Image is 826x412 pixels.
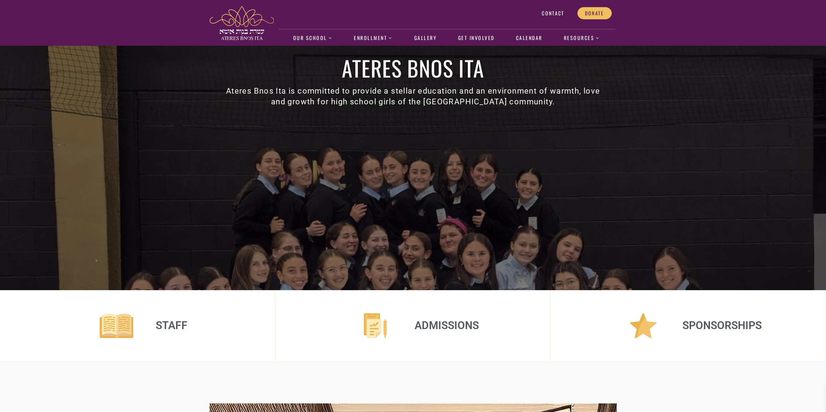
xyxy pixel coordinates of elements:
[560,30,604,46] a: Resources
[221,86,605,107] h3: Ateres Bnos Ita is committed to provide a stellar education and an environment of warmth, love an...
[410,30,440,46] a: Gallery
[682,319,762,332] a: Sponsorships
[350,30,396,46] a: Enrollment
[585,10,604,16] span: Donate
[577,7,612,19] a: Donate
[210,6,274,40] img: ateres
[156,319,187,332] a: Staff
[415,319,479,332] a: Admissions
[534,7,572,19] a: Contact
[512,30,546,46] a: Calendar
[221,57,605,79] h1: Ateres Bnos Ita
[289,30,336,46] a: Our School
[542,10,564,16] span: Contact
[454,30,498,46] a: Get Involved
